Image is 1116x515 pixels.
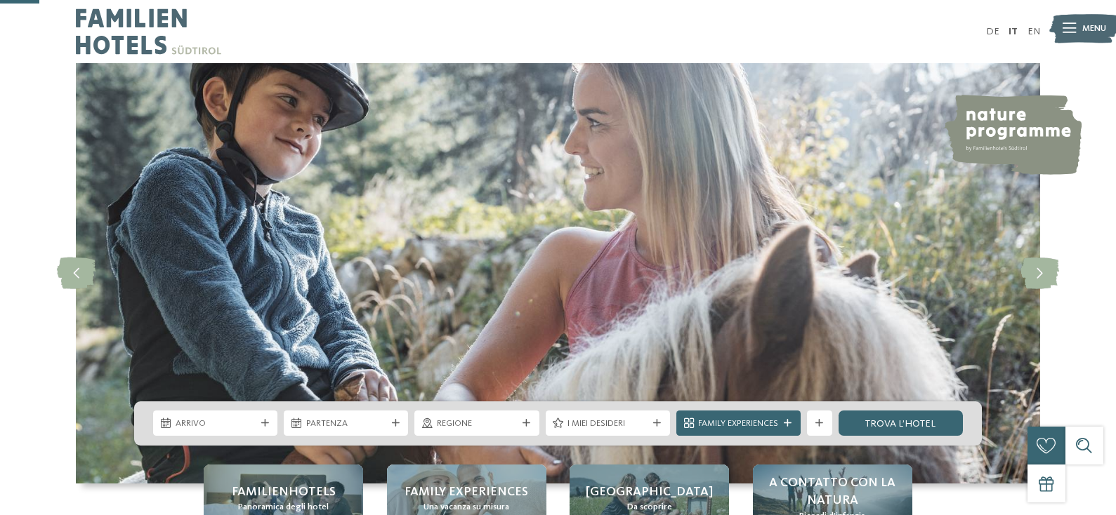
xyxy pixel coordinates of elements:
span: [GEOGRAPHIC_DATA] [586,483,713,501]
a: DE [986,27,999,36]
span: Menu [1082,22,1106,35]
span: Una vacanza su misura [424,501,509,514]
a: EN [1028,27,1040,36]
span: Panoramica degli hotel [238,501,329,514]
img: Family hotel Alto Adige: the happy family places! [76,63,1040,483]
span: Regione [437,417,517,430]
span: Family Experiences [698,417,778,430]
a: trova l’hotel [839,410,963,436]
a: IT [1009,27,1018,36]
span: I miei desideri [567,417,648,430]
span: Da scoprire [627,501,672,514]
span: Family experiences [405,483,528,501]
span: Familienhotels [232,483,336,501]
span: A contatto con la natura [766,474,900,509]
span: Partenza [306,417,386,430]
span: Arrivo [176,417,256,430]
img: nature programme by Familienhotels Südtirol [943,95,1082,175]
